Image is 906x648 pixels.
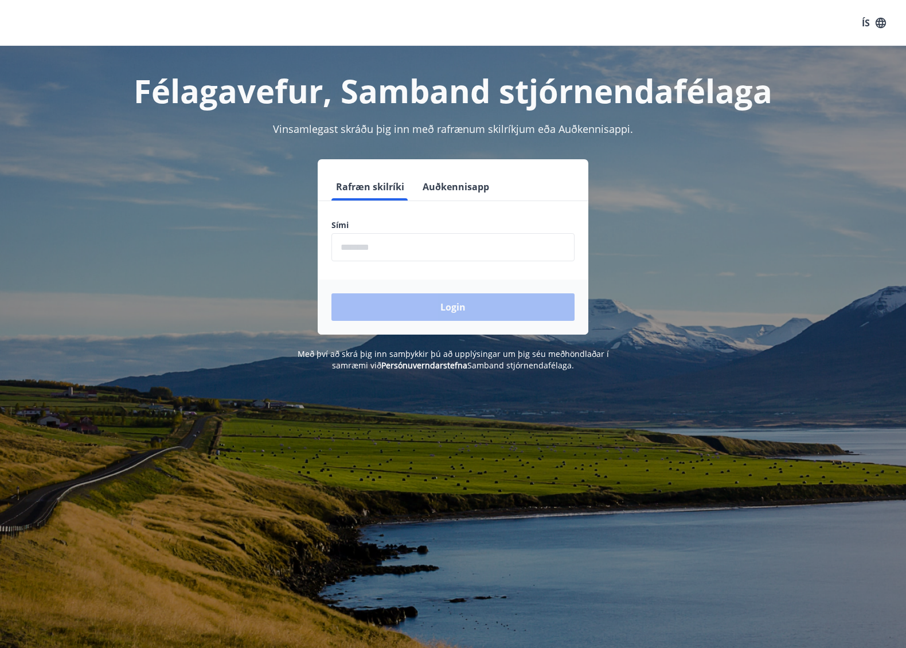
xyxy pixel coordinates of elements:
span: Vinsamlegast skráðu þig inn með rafrænum skilríkjum eða Auðkennisappi. [273,122,633,136]
h1: Félagavefur, Samband stjórnendafélaga [54,69,852,112]
button: ÍS [856,13,892,33]
button: Rafræn skilríki [331,173,409,201]
button: Auðkennisapp [418,173,494,201]
span: Með því að skrá þig inn samþykkir þú að upplýsingar um þig séu meðhöndlaðar í samræmi við Samband... [298,348,609,371]
a: Persónuverndarstefna [381,360,467,371]
label: Sími [331,219,575,231]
